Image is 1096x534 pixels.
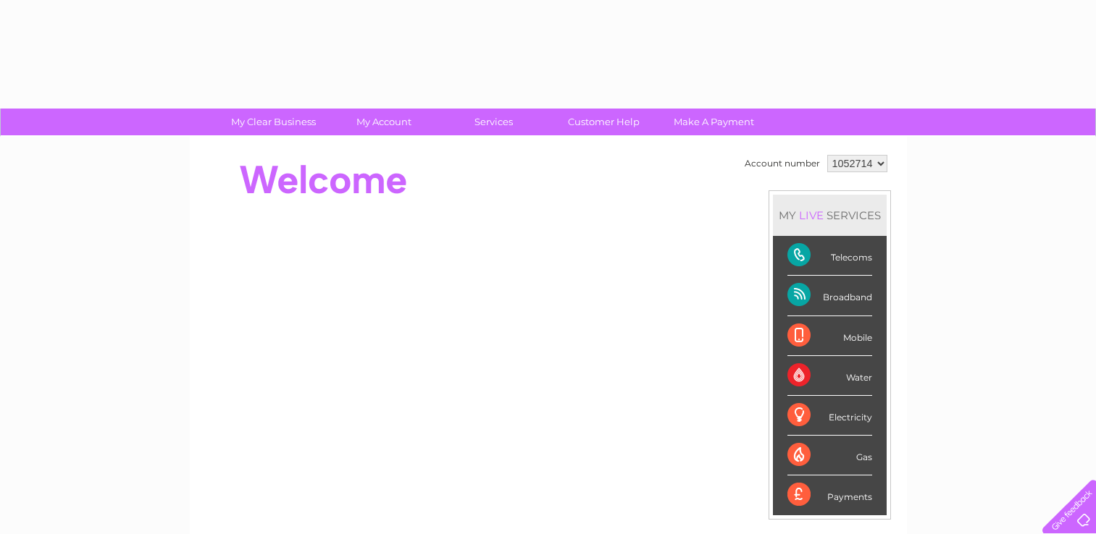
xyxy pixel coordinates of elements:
[214,109,333,135] a: My Clear Business
[544,109,664,135] a: Customer Help
[787,276,872,315] div: Broadband
[787,396,872,436] div: Electricity
[324,109,443,135] a: My Account
[787,236,872,276] div: Telecoms
[654,109,774,135] a: Make A Payment
[796,208,827,222] div: LIVE
[741,151,824,176] td: Account number
[787,316,872,356] div: Mobile
[787,475,872,514] div: Payments
[773,195,887,236] div: MY SERVICES
[787,356,872,396] div: Water
[434,109,553,135] a: Services
[787,436,872,475] div: Gas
